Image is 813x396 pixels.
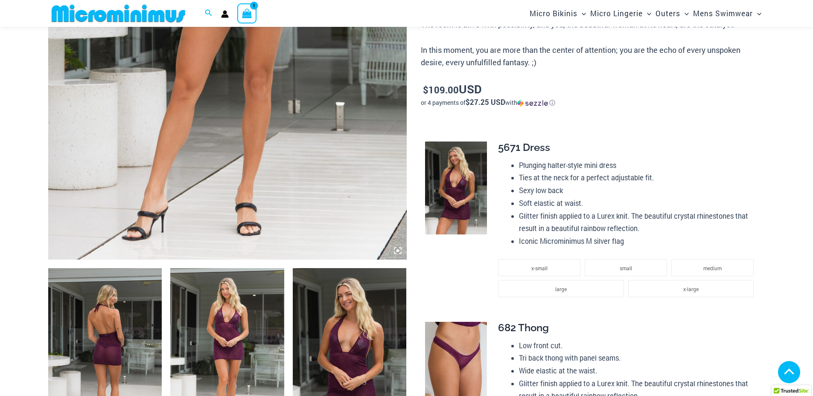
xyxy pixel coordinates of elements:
span: Outers [656,3,680,24]
li: small [585,259,667,276]
span: Micro Bikinis [530,3,577,24]
li: Glitter finish applied to a Lurex knit. The beautiful crystal rhinestones that result in a beauti... [519,210,758,235]
li: Plunging halter-style mini dress [519,159,758,172]
a: Micro BikinisMenu ToggleMenu Toggle [527,3,588,24]
a: Account icon link [221,10,229,18]
li: Sexy low back [519,184,758,197]
div: or 4 payments of$27.25 USDwithSezzle Click to learn more about Sezzle [421,98,765,107]
img: MM SHOP LOGO FLAT [48,4,189,23]
span: small [620,265,632,272]
span: Menu Toggle [680,3,689,24]
a: Micro LingerieMenu ToggleMenu Toggle [588,3,653,24]
p: USD [421,83,765,96]
span: Mens Swimwear [693,3,753,24]
li: Soft elastic at waist. [519,197,758,210]
div: or 4 payments of with [421,98,765,107]
li: x-small [498,259,580,276]
a: View Shopping Cart, 1 items [237,3,257,23]
span: medium [703,265,722,272]
bdi: 109.00 [423,84,459,96]
li: Iconic Microminimus M silver flag [519,235,758,248]
span: large [555,286,567,292]
span: x-large [683,286,699,292]
nav: Site Navigation [526,1,765,26]
li: Ties at the neck for a perfect adjustable fit. [519,171,758,184]
a: OutersMenu ToggleMenu Toggle [653,3,691,24]
li: Tri back thong with panel seams. [519,352,758,364]
span: Menu Toggle [643,3,651,24]
a: Mens SwimwearMenu ToggleMenu Toggle [691,3,763,24]
a: Search icon link [205,8,213,19]
li: x-large [628,280,754,297]
span: 682 Thong [498,321,549,334]
span: x-small [531,265,548,272]
li: Low front cut. [519,339,758,352]
span: Menu Toggle [753,3,761,24]
img: Echo Berry 5671 Dress 682 Thong [425,142,487,234]
li: medium [671,259,754,276]
li: Wide elastic at the waist. [519,364,758,377]
span: $ [423,84,428,96]
img: Sezzle [517,99,548,107]
span: $27.25 USD [466,97,505,107]
span: 5671 Dress [498,141,550,153]
li: large [498,280,624,297]
span: Micro Lingerie [590,3,643,24]
span: Menu Toggle [577,3,586,24]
